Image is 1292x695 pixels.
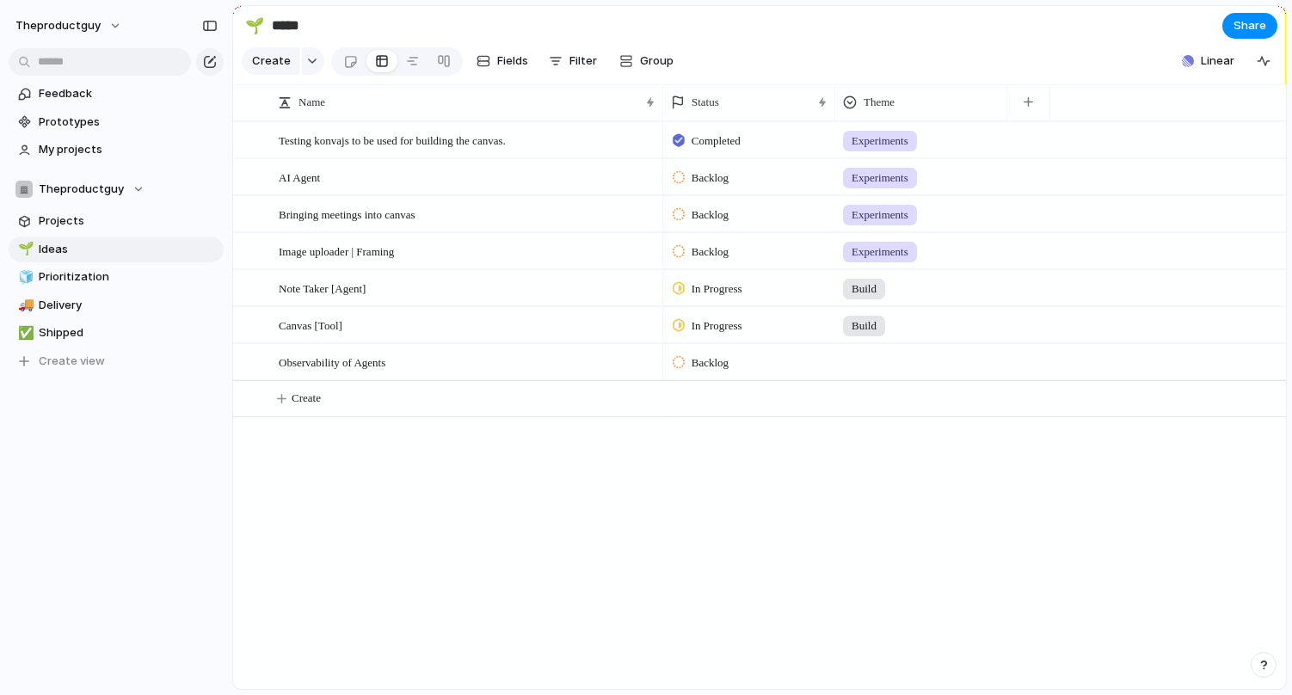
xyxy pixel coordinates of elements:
[9,208,224,234] a: Projects
[852,132,908,150] span: Experiments
[279,167,320,187] span: AI Agent
[692,132,741,150] span: Completed
[39,181,124,198] span: Theproductguy
[9,320,224,346] a: ✅Shipped
[692,354,729,372] span: Backlog
[242,47,299,75] button: Create
[542,47,604,75] button: Filter
[39,241,218,258] span: Ideas
[39,212,218,230] span: Projects
[852,243,908,261] span: Experiments
[864,94,895,111] span: Theme
[279,130,506,150] span: Testing konvajs to be used for building the canvas.
[1222,13,1277,39] button: Share
[9,292,224,318] a: 🚚Delivery
[852,169,908,187] span: Experiments
[245,14,264,37] div: 🌱
[470,47,535,75] button: Fields
[692,243,729,261] span: Backlog
[611,47,682,75] button: Group
[39,85,218,102] span: Feedback
[852,206,908,224] span: Experiments
[252,52,291,70] span: Create
[298,94,325,111] span: Name
[1201,52,1234,70] span: Linear
[1175,48,1241,74] button: Linear
[692,169,729,187] span: Backlog
[692,94,719,111] span: Status
[279,315,342,335] span: Canvas [Tool]
[692,317,742,335] span: In Progress
[18,268,30,287] div: 🧊
[9,176,224,202] button: Theproductguy
[9,137,224,163] a: My projects
[497,52,528,70] span: Fields
[15,324,33,341] button: ✅
[279,278,366,298] span: Note Taker [Agent]
[15,241,33,258] button: 🌱
[852,280,877,298] span: Build
[39,297,218,314] span: Delivery
[9,237,224,262] a: 🌱Ideas
[39,141,218,158] span: My projects
[8,12,131,40] button: theproductguy
[18,239,30,259] div: 🌱
[39,114,218,131] span: Prototypes
[9,264,224,290] a: 🧊Prioritization
[279,352,385,372] span: Observability of Agents
[241,12,268,40] button: 🌱
[9,81,224,107] a: Feedback
[692,280,742,298] span: In Progress
[39,353,105,370] span: Create view
[292,390,321,407] span: Create
[852,317,877,335] span: Build
[15,17,101,34] span: theproductguy
[18,323,30,343] div: ✅
[692,206,729,224] span: Backlog
[640,52,674,70] span: Group
[39,324,218,341] span: Shipped
[39,268,218,286] span: Prioritization
[9,348,224,374] button: Create view
[279,241,394,261] span: Image uploader | Framing
[1234,17,1266,34] span: Share
[279,204,415,224] span: Bringing meetings into canvas
[15,297,33,314] button: 🚚
[15,268,33,286] button: 🧊
[569,52,597,70] span: Filter
[18,295,30,315] div: 🚚
[9,109,224,135] a: Prototypes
